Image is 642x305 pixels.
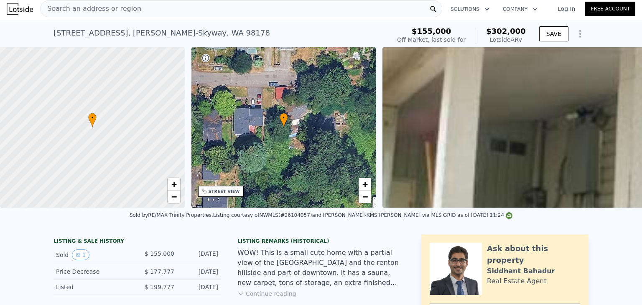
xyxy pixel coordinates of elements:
span: $302,000 [486,27,526,36]
span: $ 155,000 [145,250,174,257]
img: NWMLS Logo [506,212,512,219]
a: Log In [548,5,585,13]
div: STREET VIEW [209,188,240,195]
button: Company [496,2,544,17]
div: Off Market, last sold for [397,36,466,44]
div: [DATE] [181,283,218,291]
div: • [88,113,97,127]
a: Zoom in [359,178,371,191]
span: • [88,114,97,122]
div: • [280,113,288,127]
div: Ask about this property [487,243,580,266]
div: Listing courtesy of NWMLS (#26104057) and [PERSON_NAME]-KMS [PERSON_NAME] via MLS GRID as of [DAT... [213,212,512,218]
a: Free Account [585,2,635,16]
span: Search an address or region [41,4,141,14]
div: Lotside ARV [486,36,526,44]
div: Sold [56,249,130,260]
button: Continue reading [237,290,296,298]
span: + [362,179,368,189]
div: LISTING & SALE HISTORY [53,238,221,246]
div: [DATE] [181,249,218,260]
button: Solutions [444,2,496,17]
button: View historical data [72,249,89,260]
img: Lotside [7,3,33,15]
button: Show Options [572,25,588,42]
div: [STREET_ADDRESS] , [PERSON_NAME]-Skyway , WA 98178 [53,27,270,39]
div: Real Estate Agent [487,276,547,286]
span: + [171,179,176,189]
span: $ 199,777 [145,284,174,290]
a: Zoom out [359,191,371,203]
button: SAVE [539,26,568,41]
span: $155,000 [412,27,451,36]
a: Zoom out [168,191,180,203]
div: WOW! This is a small cute home with a partial view of the [GEOGRAPHIC_DATA] and the renton hillsi... [237,248,405,288]
div: Listing Remarks (Historical) [237,238,405,244]
div: Sold by RE/MAX Trinity Properties . [130,212,213,218]
div: Price Decrease [56,267,130,276]
a: Zoom in [168,178,180,191]
span: − [362,191,368,202]
div: Listed [56,283,130,291]
span: $ 177,777 [145,268,174,275]
div: Siddhant Bahadur [487,266,555,276]
span: • [280,114,288,122]
div: [DATE] [181,267,218,276]
span: − [171,191,176,202]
